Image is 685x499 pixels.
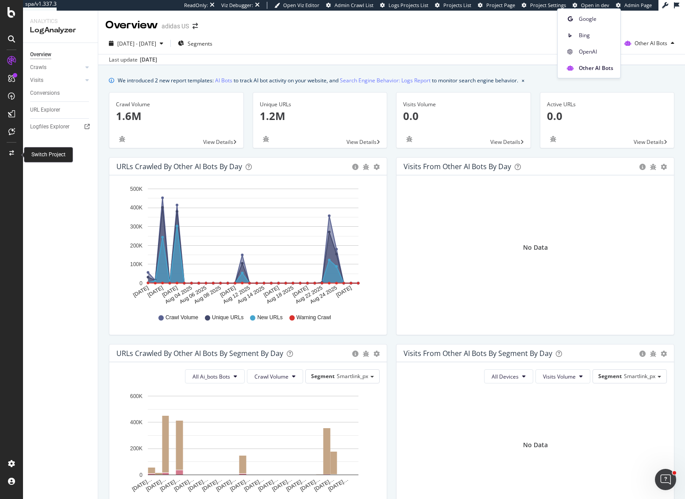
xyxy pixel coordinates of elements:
text: 300K [130,224,142,230]
span: All Ai_bots Bots [192,373,230,380]
span: Smartlink_px [624,372,655,380]
a: Visits [30,76,83,85]
p: 1.2M [260,108,381,124]
div: No Data [523,243,548,252]
div: bug [403,136,416,142]
span: Google [579,15,613,23]
div: circle-info [639,164,646,170]
a: URL Explorer [30,105,92,115]
span: Segment [598,372,622,380]
div: Visits [30,76,43,85]
a: AI Bots [215,76,232,85]
p: 1.6M [116,108,237,124]
svg: A chart. [116,391,380,493]
button: Crawl Volume [247,369,303,383]
text: [DATE] [132,285,150,298]
div: Unique URLs [260,101,381,108]
div: circle-info [352,164,358,170]
span: Logs Projects List [389,2,428,8]
span: Bing [579,31,613,39]
a: Project Settings [522,2,566,9]
div: URLs Crawled by Other AI Bots By Segment By Day [116,349,283,358]
span: Projects List [443,2,471,8]
div: Last update [109,56,157,64]
div: Viz Debugger: [221,2,253,9]
div: URL Explorer [30,105,60,115]
div: Visits from Other AI Bots by day [404,162,511,171]
span: Visits Volume [543,373,576,380]
a: Project Page [478,2,515,9]
span: Warning Crawl [296,314,331,321]
a: Crawls [30,63,83,72]
text: Aug 24 2025 [309,285,338,305]
text: Aug 08 2025 [193,285,222,305]
p: 0.0 [547,108,668,124]
span: Admin Crawl List [335,2,373,8]
text: Aug 06 2025 [178,285,208,305]
span: Crawl Volume [254,373,289,380]
div: circle-info [639,351,646,357]
div: bug [363,351,369,357]
a: Overview [30,50,92,59]
div: Crawl Volume [116,101,237,108]
div: circle-info [352,351,358,357]
text: Aug 12 2025 [222,285,251,305]
span: Unique URLs [212,314,243,321]
div: Visits from Other AI Bots By Segment By Day [404,349,552,358]
div: URLs Crawled by Other AI Bots by day [116,162,242,171]
span: Crawl Volume [165,314,198,321]
a: Conversions [30,89,92,98]
div: Conversions [30,89,60,98]
text: [DATE] [146,285,164,298]
a: Admin Crawl List [326,2,373,9]
text: 100K [130,261,142,267]
text: 200K [130,446,142,452]
div: bug [547,136,559,142]
div: bug [260,136,272,142]
div: [DATE] [140,56,157,64]
text: 0 [139,280,142,286]
a: Open in dev [573,2,609,9]
text: Aug 04 2025 [164,285,193,305]
text: 600K [130,393,142,399]
text: [DATE] [262,285,280,298]
text: 400K [130,205,142,211]
a: Search Engine Behavior: Logs Report [340,76,431,85]
div: gear [661,164,667,170]
div: gear [661,351,667,357]
span: All Devices [492,373,519,380]
div: Crawls [30,63,46,72]
span: Open in dev [581,2,609,8]
span: New URLs [257,314,282,321]
svg: A chart. [116,182,380,306]
div: LogAnalyzer [30,25,91,35]
text: Aug 14 2025 [236,285,266,305]
div: gear [373,164,380,170]
button: Other AI Bots [621,36,678,50]
div: arrow-right-arrow-left [192,23,198,29]
div: bug [363,164,369,170]
div: We introduced 2 new report templates: to track AI bot activity on your website, and to monitor se... [118,76,518,85]
button: All Devices [484,369,533,383]
span: Other AI Bots [579,64,613,72]
text: 200K [130,243,142,249]
span: Admin Page [624,2,652,8]
div: Overview [30,50,51,59]
span: Smartlink_px [337,372,368,380]
span: View Details [346,138,377,146]
button: Segments [174,36,216,50]
text: [DATE] [219,285,237,298]
div: bug [650,351,656,357]
div: Analytics [30,18,91,25]
text: 500K [130,186,142,192]
text: [DATE] [335,285,353,298]
span: View Details [203,138,233,146]
div: bug [116,136,128,142]
a: Admin Page [616,2,652,9]
a: Logs Projects List [380,2,428,9]
div: gear [373,351,380,357]
span: View Details [634,138,664,146]
text: Aug 22 2025 [294,285,323,305]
